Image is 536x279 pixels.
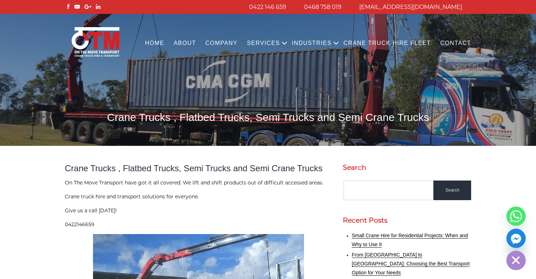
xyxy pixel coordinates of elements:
[65,163,332,173] h2: Crane Trucks , Flatbed Trucks, Semi Trucks and Semi Crane Trucks
[65,110,471,124] h1: Crane Trucks , Flatbed Trucks, Semi Trucks and Semi Crane Trucks
[339,34,436,53] a: Crane Truck Hire Fleet
[65,179,332,187] p: On The Move Transport have got it all covered. We lift and shift products out of difficult access...
[242,34,285,53] a: Services
[359,4,462,10] a: [EMAIL_ADDRESS][DOMAIN_NAME]
[435,34,476,53] a: Contact
[65,193,332,201] p: Crane truck hire and transport solutions for everyone.
[506,207,526,226] a: Whatsapp
[201,34,242,53] a: COMPANY
[352,233,468,247] a: Small Crane Hire for Residential Projects: When and Why to Use It
[249,4,286,10] a: 0422 146 659
[433,181,471,200] input: Search
[169,34,201,53] a: About
[343,163,471,172] h2: Search
[304,4,341,10] a: 0468 758 019
[65,207,332,215] p: Give us a call [DATE]!
[70,26,121,57] img: Otmtransport
[287,34,336,53] a: Industries
[352,252,470,275] a: From [GEOGRAPHIC_DATA] to [GEOGRAPHIC_DATA]: Choosing the Best Transport Option for Your Needs
[140,34,169,53] a: Home
[506,229,526,248] a: Facebook_Messenger
[343,216,471,224] h2: Recent Posts
[65,220,332,229] p: 0422146659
